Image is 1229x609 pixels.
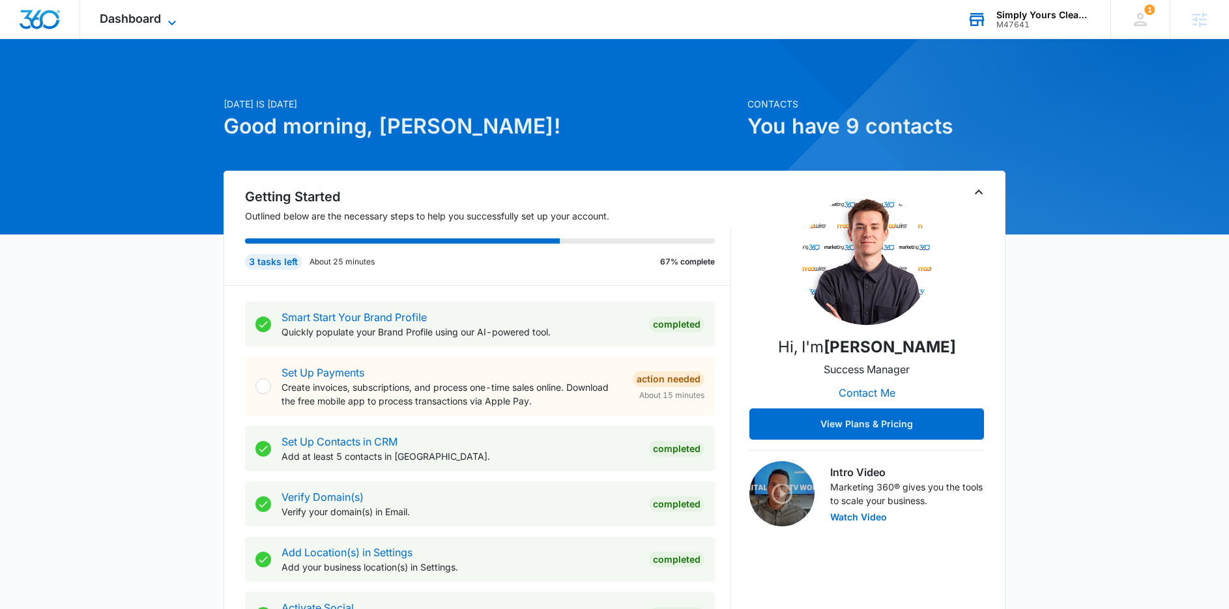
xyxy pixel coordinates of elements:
[1144,5,1155,15] div: notifications count
[100,12,161,25] span: Dashboard
[50,77,117,85] div: Domain Overview
[1144,5,1155,15] span: 1
[245,254,302,270] div: 3 tasks left
[749,408,984,440] button: View Plans & Pricing
[996,20,1092,29] div: account id
[749,461,815,526] img: Intro Video
[633,371,704,387] div: Action Needed
[282,435,398,448] a: Set Up Contacts in CRM
[649,441,704,457] div: Completed
[830,513,887,522] button: Watch Video
[35,76,46,86] img: tab_domain_overview_orange.svg
[282,366,364,379] a: Set Up Payments
[224,111,740,142] h1: Good morning, [PERSON_NAME]!
[310,256,375,268] p: About 25 minutes
[282,311,427,324] a: Smart Start Your Brand Profile
[282,380,622,408] p: Create invoices, subscriptions, and process one-time sales online. Download the free mobile app t...
[34,34,143,44] div: Domain: [DOMAIN_NAME]
[971,184,987,200] button: Toggle Collapse
[826,377,908,408] button: Contact Me
[747,111,1005,142] h1: You have 9 contacts
[130,76,140,86] img: tab_keywords_by_traffic_grey.svg
[21,21,31,31] img: logo_orange.svg
[996,10,1092,20] div: account name
[245,209,731,223] p: Outlined below are the necessary steps to help you successfully set up your account.
[282,325,639,339] p: Quickly populate your Brand Profile using our AI-powered tool.
[649,496,704,512] div: Completed
[824,361,910,377] p: Success Manager
[282,505,639,518] p: Verify your domain(s) in Email.
[144,77,220,85] div: Keywords by Traffic
[830,480,984,507] p: Marketing 360® gives you the tools to scale your business.
[224,97,740,111] p: [DATE] is [DATE]
[747,97,1005,111] p: Contacts
[824,337,956,356] strong: [PERSON_NAME]
[245,187,731,206] h2: Getting Started
[282,560,639,574] p: Add your business location(s) in Settings.
[282,490,364,503] a: Verify Domain(s)
[649,317,704,332] div: Completed
[21,34,31,44] img: website_grey.svg
[649,552,704,567] div: Completed
[778,335,956,359] p: Hi, I'm
[660,256,715,268] p: 67% complete
[639,389,704,401] span: About 15 minutes
[802,195,932,325] img: Kadin Cathey
[282,546,412,559] a: Add Location(s) in Settings
[830,464,984,480] h3: Intro Video
[36,21,64,31] div: v 4.0.25
[282,449,639,463] p: Add at least 5 contacts in [GEOGRAPHIC_DATA].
